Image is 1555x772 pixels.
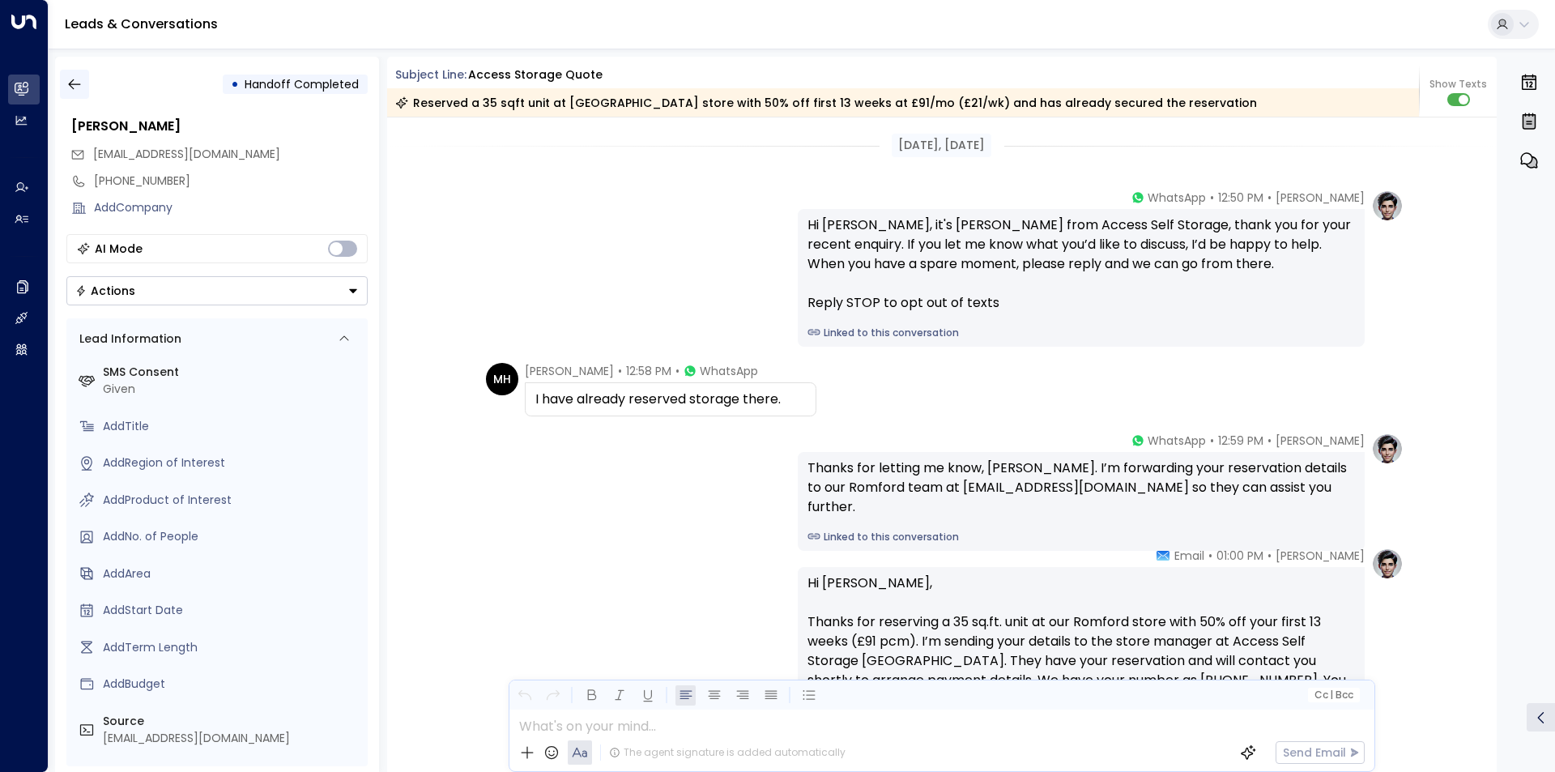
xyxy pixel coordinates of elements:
img: profile-logo.png [1371,190,1404,222]
div: AddStart Date [103,602,361,619]
span: • [1210,433,1214,449]
img: profile-logo.png [1371,548,1404,580]
div: The agent signature is added automatically [609,745,846,760]
span: [PERSON_NAME] [525,363,614,379]
div: [PHONE_NUMBER] [94,173,368,190]
a: Linked to this conversation [807,530,1355,544]
span: 12:50 PM [1218,190,1263,206]
span: • [1267,433,1272,449]
span: [PERSON_NAME] [1276,548,1365,564]
div: Actions [75,284,135,298]
span: • [675,363,680,379]
span: 12:59 PM [1218,433,1263,449]
div: [DATE], [DATE] [892,134,991,157]
span: • [618,363,622,379]
span: | [1330,689,1333,701]
div: AddRegion of Interest [103,454,361,471]
div: AddNo. of People [103,528,361,545]
button: Undo [514,685,535,706]
span: [EMAIL_ADDRESS][DOMAIN_NAME] [93,146,280,162]
div: Hi [PERSON_NAME], it's [PERSON_NAME] from Access Self Storage, thank you for your recent enquiry.... [807,215,1355,313]
label: SMS Consent [103,364,361,381]
button: Redo [543,685,563,706]
a: Linked to this conversation [807,326,1355,340]
span: 12:58 PM [626,363,671,379]
div: AddProduct of Interest [103,492,361,509]
img: profile-logo.png [1371,433,1404,465]
div: I have already reserved storage there. [535,390,806,409]
span: Cc Bcc [1314,689,1353,701]
div: Given [103,381,361,398]
div: AddArea [103,565,361,582]
span: WhatsApp [1148,190,1206,206]
div: Reserved a 35 sqft unit at [GEOGRAPHIC_DATA] store with 50% off first 13 weeks at £91/mo (£21/wk)... [395,95,1257,111]
span: Subject Line: [395,66,466,83]
div: AddCompany [94,199,368,216]
span: • [1210,190,1214,206]
div: [EMAIL_ADDRESS][DOMAIN_NAME] [103,730,361,747]
span: marlh63@outlook.com [93,146,280,163]
div: AddBudget [103,676,361,693]
div: MH [486,363,518,395]
span: Show Texts [1429,77,1487,92]
span: • [1267,548,1272,564]
button: Actions [66,276,368,305]
a: Leads & Conversations [65,15,218,33]
div: AI Mode [95,241,143,257]
div: Access Storage Quote [468,66,603,83]
button: Cc|Bcc [1307,688,1359,703]
span: [PERSON_NAME] [1276,190,1365,206]
div: AddTerm Length [103,639,361,656]
div: Button group with a nested menu [66,276,368,305]
div: [PERSON_NAME] [71,117,368,136]
span: Email [1174,548,1204,564]
span: WhatsApp [700,363,758,379]
div: • [231,70,239,99]
label: Source [103,713,361,730]
span: [PERSON_NAME] [1276,433,1365,449]
span: Handoff Completed [245,76,359,92]
div: Lead Information [74,331,181,348]
span: 01:00 PM [1216,548,1263,564]
div: Thanks for letting me know, [PERSON_NAME]. I’m forwarding your reservation details to our Romford... [807,459,1355,517]
div: AddTitle [103,418,361,435]
span: • [1208,548,1212,564]
span: WhatsApp [1148,433,1206,449]
p: Hi [PERSON_NAME], Thanks for reserving a 35 sq.ft. unit at our Romford store with 50% off your fi... [807,574,1355,729]
span: • [1267,190,1272,206]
